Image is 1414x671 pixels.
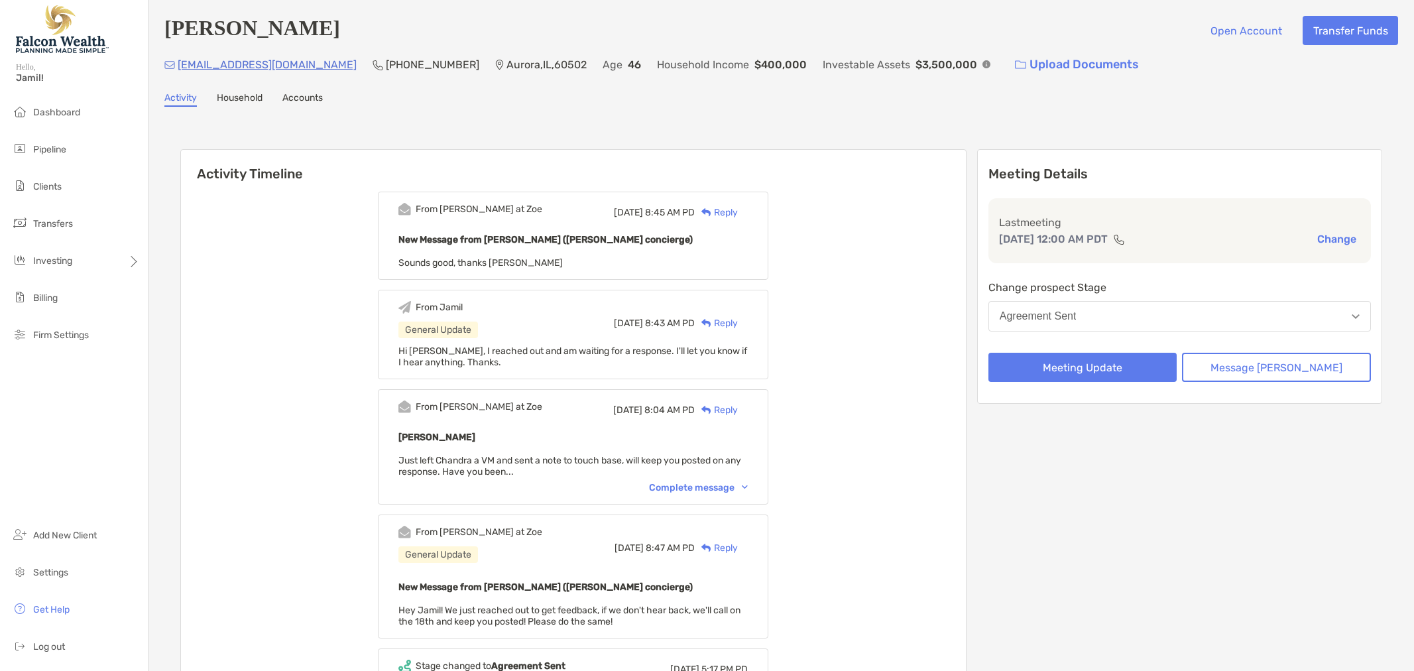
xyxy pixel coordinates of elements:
[33,144,66,155] span: Pipeline
[695,316,738,330] div: Reply
[613,404,642,416] span: [DATE]
[695,206,738,219] div: Reply
[164,92,197,107] a: Activity
[398,605,740,627] span: Hey Jamil! We just reached out to get feedback, if we don't hear back, we'll call on the 18th and...
[164,16,340,45] h4: [PERSON_NAME]
[33,530,97,541] span: Add New Client
[16,5,109,53] img: Falcon Wealth Planning Logo
[701,208,711,217] img: Reply icon
[398,546,478,563] div: General Update
[506,56,587,73] p: Aurora , IL , 60502
[701,319,711,328] img: Reply icon
[33,292,58,304] span: Billing
[999,214,1360,231] p: Last meeting
[33,181,62,192] span: Clients
[416,401,542,412] div: From [PERSON_NAME] at Zoe
[33,218,73,229] span: Transfers
[646,542,695,554] span: 8:47 AM PD
[16,72,140,84] span: Jamil!
[398,581,693,593] b: New Message from [PERSON_NAME] ([PERSON_NAME] concierge)
[164,61,175,69] img: Email Icon
[33,641,65,652] span: Log out
[398,432,475,443] b: [PERSON_NAME]
[12,252,28,268] img: investing icon
[915,56,977,73] p: $3,500,000
[988,279,1371,296] p: Change prospect Stage
[398,400,411,413] img: Event icon
[1000,310,1077,322] div: Agreement Sent
[1200,16,1292,45] button: Open Account
[373,60,383,70] img: Phone Icon
[742,485,748,489] img: Chevron icon
[416,204,542,215] div: From [PERSON_NAME] at Zoe
[416,526,542,538] div: From [PERSON_NAME] at Zoe
[823,56,910,73] p: Investable Assets
[398,203,411,215] img: Event icon
[398,234,693,245] b: New Message from [PERSON_NAME] ([PERSON_NAME] concierge)
[1352,314,1360,319] img: Open dropdown arrow
[33,107,80,118] span: Dashboard
[988,301,1371,332] button: Agreement Sent
[1313,232,1360,246] button: Change
[628,56,641,73] p: 46
[12,526,28,542] img: add_new_client icon
[12,215,28,231] img: transfers icon
[495,60,504,70] img: Location Icon
[999,231,1108,247] p: [DATE] 12:00 AM PDT
[982,60,990,68] img: Info Icon
[615,542,644,554] span: [DATE]
[33,567,68,578] span: Settings
[1015,60,1026,70] img: button icon
[282,92,323,107] a: Accounts
[398,322,478,338] div: General Update
[645,318,695,329] span: 8:43 AM PD
[398,526,411,538] img: Event icon
[33,255,72,267] span: Investing
[695,403,738,417] div: Reply
[12,326,28,342] img: firm-settings icon
[12,564,28,579] img: settings icon
[1182,353,1371,382] button: Message [PERSON_NAME]
[398,301,411,314] img: Event icon
[988,353,1177,382] button: Meeting Update
[398,257,563,269] span: Sounds good, thanks [PERSON_NAME]
[178,56,357,73] p: [EMAIL_ADDRESS][DOMAIN_NAME]
[416,302,463,313] div: From Jamil
[12,289,28,305] img: billing icon
[181,150,966,182] h6: Activity Timeline
[33,330,89,341] span: Firm Settings
[1113,234,1125,245] img: communication type
[614,207,643,218] span: [DATE]
[649,482,748,493] div: Complete message
[217,92,263,107] a: Household
[12,178,28,194] img: clients icon
[701,544,711,552] img: Reply icon
[695,541,738,555] div: Reply
[988,166,1371,182] p: Meeting Details
[12,601,28,617] img: get-help icon
[386,56,479,73] p: [PHONE_NUMBER]
[398,455,741,477] span: Just left Chandra a VM and sent a note to touch base, will keep you posted on any response. Have ...
[603,56,622,73] p: Age
[754,56,807,73] p: $400,000
[1006,50,1148,79] a: Upload Documents
[644,404,695,416] span: 8:04 AM PD
[645,207,695,218] span: 8:45 AM PD
[12,141,28,156] img: pipeline icon
[701,406,711,414] img: Reply icon
[614,318,643,329] span: [DATE]
[12,638,28,654] img: logout icon
[12,103,28,119] img: dashboard icon
[657,56,749,73] p: Household Income
[1303,16,1398,45] button: Transfer Funds
[33,604,70,615] span: Get Help
[398,345,747,368] span: Hi [PERSON_NAME], I reached out and am waiting for a response. I'll let you know if I hear anythi...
